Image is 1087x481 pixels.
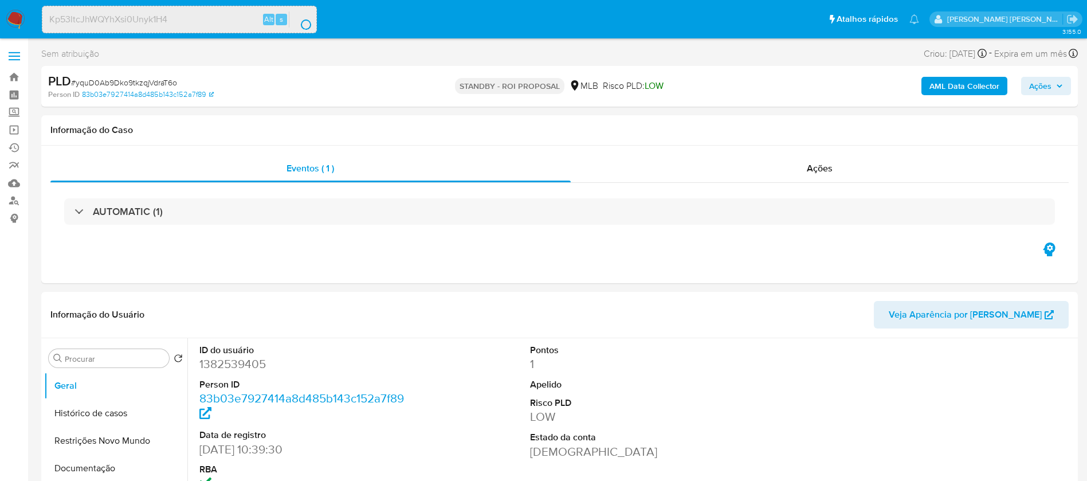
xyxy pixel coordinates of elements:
a: Sair [1066,13,1078,25]
div: Criou: [DATE] [924,46,987,61]
dt: Risco PLD [530,397,739,409]
dt: Estado da conta [530,431,739,444]
dd: 1382539405 [199,356,409,372]
span: Atalhos rápidos [837,13,898,25]
input: Pesquise usuários ou casos... [42,12,316,27]
dt: RBA [199,463,409,476]
button: Retornar ao pedido padrão [174,354,183,366]
button: AML Data Collector [921,77,1007,95]
span: Alt [264,14,273,25]
a: 83b03e7927414a8d485b143c152a7f89 [199,390,404,423]
span: Risco PLD: [603,80,664,92]
button: Geral [44,372,187,400]
span: Eventos ( 1 ) [287,162,334,175]
b: AML Data Collector [929,77,999,95]
dt: Pontos [530,344,739,357]
h1: Informação do Usuário [50,309,144,320]
dt: Apelido [530,378,739,391]
button: Restrições Novo Mundo [44,427,187,455]
span: Ações [1029,77,1051,95]
span: - [989,46,992,61]
button: Veja Aparência por [PERSON_NAME] [874,301,1069,329]
dd: LOW [530,409,739,425]
a: Notificações [909,14,919,24]
button: Procurar [53,354,62,363]
span: LOW [645,79,664,92]
span: Veja Aparência por [PERSON_NAME] [889,301,1042,329]
dd: 1 [530,356,739,372]
span: Sem atribuição [41,48,99,60]
div: AUTOMATIC (1) [64,198,1055,225]
dd: [DATE] 10:39:30 [199,441,409,457]
a: 83b03e7927414a8d485b143c152a7f89 [82,89,214,100]
dt: Data de registro [199,429,409,441]
p: STANDBY - ROI PROPOSAL [455,78,564,94]
button: Histórico de casos [44,400,187,427]
b: Person ID [48,89,80,100]
b: PLD [48,72,71,90]
dt: ID do usuário [199,344,409,357]
dt: Person ID [199,378,409,391]
p: renata.fdelgado@mercadopago.com.br [947,14,1063,25]
span: # yquD0Ab9Dko9tkzqjVdraT6o [71,77,177,88]
button: search-icon [289,11,312,28]
input: Procurar [65,354,164,364]
span: s [280,14,283,25]
h3: AUTOMATIC (1) [93,205,163,218]
h1: Informação do Caso [50,124,1069,136]
span: Expira em um mês [994,48,1067,60]
span: Ações [807,162,833,175]
button: Ações [1021,77,1071,95]
div: MLB [569,80,598,92]
dd: [DEMOGRAPHIC_DATA] [530,444,739,460]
